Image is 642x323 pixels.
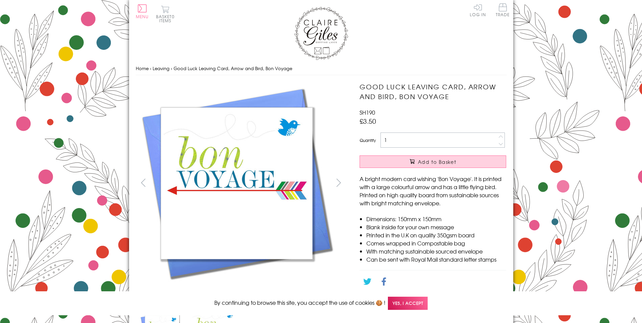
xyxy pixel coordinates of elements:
[136,4,149,19] button: Menu
[366,215,506,223] li: Dimensions: 150mm x 150mm
[418,158,456,165] span: Add to Basket
[388,297,428,310] span: Yes, I accept
[136,65,149,71] a: Home
[366,231,506,239] li: Printed in the U.K on quality 350gsm board
[496,3,510,17] span: Trade
[153,65,170,71] a: Leaving
[470,3,486,17] a: Log In
[360,137,376,143] label: Quantity
[156,5,175,23] button: Basket0 items
[159,13,175,24] span: 0 items
[366,247,506,255] li: With matching sustainable sourced envelope
[171,65,172,71] span: ›
[360,108,375,116] span: SH190
[360,175,506,207] p: A bright modern card wishing 'Bon Voyage'. It is printed with a large colourful arrow and has a l...
[331,175,346,190] button: next
[360,82,506,101] h1: Good Luck Leaving Card, Arrow and Bird, Bon Voyage
[150,65,151,71] span: ›
[360,155,506,168] button: Add to Basket
[174,65,292,71] span: Good Luck Leaving Card, Arrow and Bird, Bon Voyage
[496,3,510,18] a: Trade
[136,62,507,76] nav: breadcrumbs
[136,175,151,190] button: prev
[360,116,376,126] span: £3.50
[136,82,338,284] img: Good Luck Leaving Card, Arrow and Bird, Bon Voyage
[366,255,506,263] li: Can be sent with Royal Mail standard letter stamps
[366,239,506,247] li: Comes wrapped in Compostable bag
[294,7,348,60] img: Claire Giles Greetings Cards
[136,13,149,20] span: Menu
[366,223,506,231] li: Blank inside for your own message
